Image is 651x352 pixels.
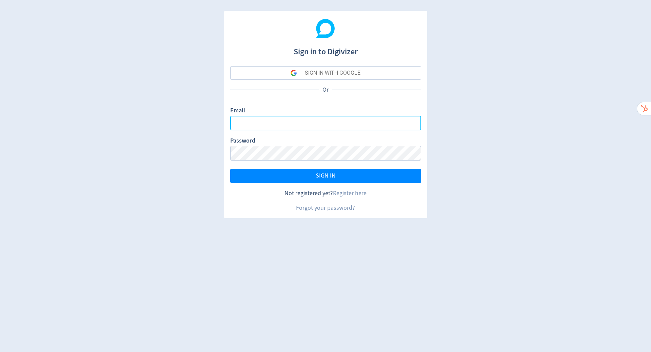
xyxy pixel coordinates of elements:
div: SIGN IN WITH GOOGLE [305,66,360,80]
div: Not registered yet? [230,189,421,198]
button: SIGN IN [230,169,421,183]
button: SIGN IN WITH GOOGLE [230,66,421,80]
label: Email [230,106,245,116]
p: Or [319,86,332,94]
span: SIGN IN [316,173,336,179]
img: Digivizer Logo [316,19,335,38]
label: Password [230,136,255,146]
h1: Sign in to Digivizer [230,40,421,58]
a: Forgot your password? [296,204,355,212]
a: Register here [333,189,367,197]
